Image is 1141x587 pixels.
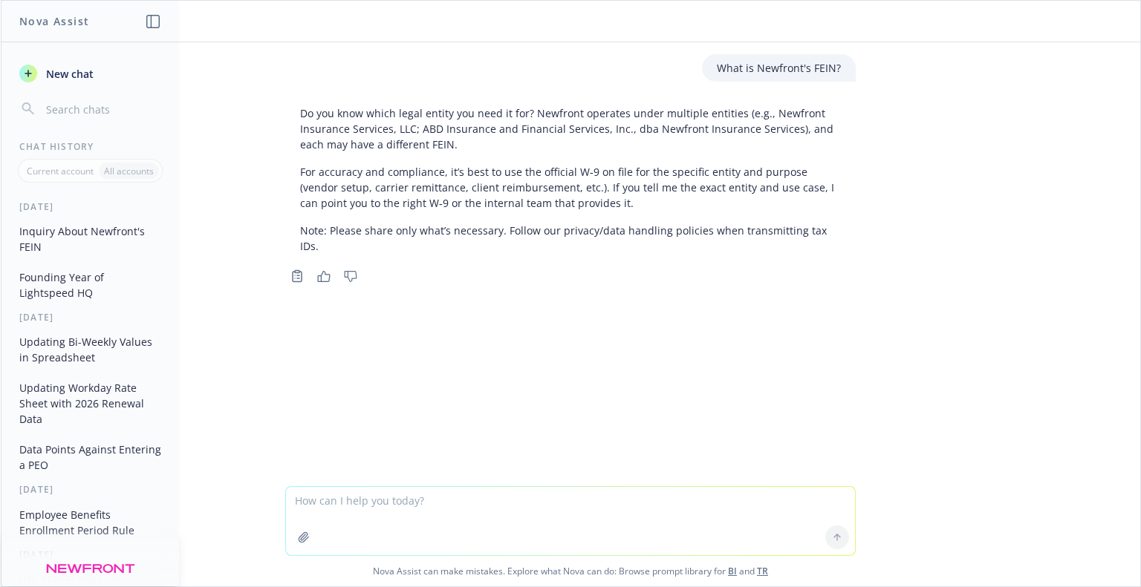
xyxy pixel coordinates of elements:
[1,200,179,213] div: [DATE]
[757,565,768,577] a: TR
[13,265,167,305] button: Founding Year of Lightspeed HQ
[7,556,1134,586] span: Nova Assist can make mistakes. Explore what Nova can do: Browse prompt library for and
[13,376,167,431] button: Updating Workday Rate Sheet with 2026 Renewal Data
[13,219,167,259] button: Inquiry About Newfront's FEIN
[1,140,179,153] div: Chat History
[19,13,89,29] h1: Nova Assist
[43,99,161,119] input: Search chats
[1,548,179,561] div: [DATE]
[1,311,179,324] div: [DATE]
[300,164,841,211] p: For accuracy and compliance, it’s best to use the official W‑9 on file for the specific entity an...
[290,269,304,283] svg: Copy to clipboard
[27,165,94,177] p: Current account
[43,66,94,82] span: New chat
[13,437,167,477] button: Data Points Against Entering a PEO
[13,329,167,370] button: Updating Bi-Weekly Values in Spreadsheet
[13,60,167,87] button: New chat
[300,105,841,152] p: Do you know which legal entity you need it for? Newfront operates under multiple entities (e.g., ...
[13,502,167,542] button: Employee Benefits Enrollment Period Rule
[300,223,841,254] p: Note: Please share only what’s necessary. Follow our privacy/data handling policies when transmit...
[717,60,841,76] p: What is Newfront's FEIN?
[339,266,363,286] button: Thumbs down
[104,165,154,177] p: All accounts
[728,565,737,577] a: BI
[1,483,179,496] div: [DATE]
